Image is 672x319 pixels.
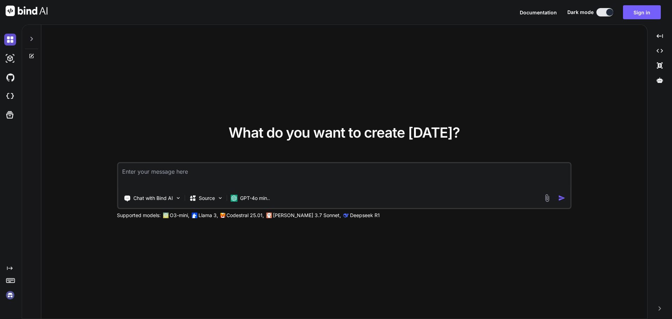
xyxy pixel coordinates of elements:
[273,212,341,219] p: [PERSON_NAME] 3.7 Sonnet,
[230,195,237,202] img: GPT-4o mini
[133,195,173,202] p: Chat with Bind AI
[4,289,16,301] img: signin
[198,212,218,219] p: Llama 3,
[520,9,557,16] button: Documentation
[229,124,460,141] span: What do you want to create [DATE]?
[266,213,272,218] img: claude
[170,212,189,219] p: O3-mini,
[117,212,161,219] p: Supported models:
[4,34,16,46] img: darkChat
[4,71,16,83] img: githubDark
[4,53,16,64] img: darkAi-studio
[520,9,557,15] span: Documentation
[199,195,215,202] p: Source
[220,213,225,218] img: Mistral-AI
[558,194,566,202] img: icon
[350,212,380,219] p: Deepseek R1
[4,90,16,102] img: cloudideIcon
[543,194,551,202] img: attachment
[163,213,168,218] img: GPT-4
[226,212,264,219] p: Codestral 25.01,
[623,5,661,19] button: Sign in
[191,213,197,218] img: Llama2
[567,9,594,16] span: Dark mode
[217,195,223,201] img: Pick Models
[175,195,181,201] img: Pick Tools
[6,6,48,16] img: Bind AI
[240,195,270,202] p: GPT-4o min..
[343,213,349,218] img: claude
